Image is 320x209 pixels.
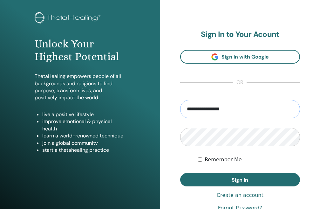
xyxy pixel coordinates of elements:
[232,177,248,183] span: Sign In
[42,147,126,154] li: start a thetahealing practice
[205,156,242,164] label: Remember Me
[180,50,300,64] a: Sign In with Google
[180,30,300,39] h2: Sign In to Your Acount
[233,79,247,87] span: or
[42,111,126,118] li: live a positive lifestyle
[217,192,263,199] a: Create an account
[180,173,300,186] button: Sign In
[221,53,269,60] span: Sign In with Google
[35,38,126,64] h1: Unlock Your Highest Potential
[42,118,126,132] li: improve emotional & physical health
[35,73,126,101] p: ThetaHealing empowers people of all backgrounds and religions to find purpose, transform lives, a...
[42,132,126,139] li: learn a world-renowned technique
[42,140,126,147] li: join a global community
[198,156,300,164] div: Keep me authenticated indefinitely or until I manually logout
